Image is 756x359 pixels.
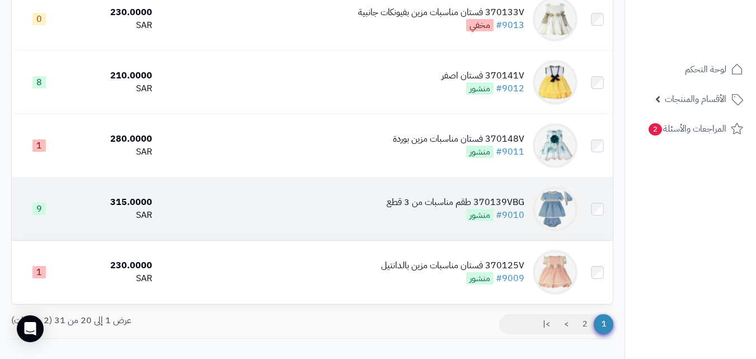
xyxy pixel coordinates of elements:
a: #9012 [496,82,524,95]
span: 0 [32,13,46,25]
a: > [557,314,576,334]
div: SAR [72,209,152,222]
span: 1 [32,266,46,278]
div: 230.0000 [72,6,152,19]
span: 8 [32,76,46,88]
div: 370148V فستان مناسبات مزين بوردة [393,133,524,146]
div: 230.0000 [72,259,152,272]
span: 1 [32,139,46,152]
a: المراجعات والأسئلة2 [632,115,749,142]
span: منشور [466,82,494,95]
a: لوحة التحكم [632,56,749,83]
span: لوحة التحكم [685,62,726,77]
div: عرض 1 إلى 20 من 31 (2 صفحات) [3,314,312,327]
img: 370148V فستان مناسبات مزين بوردة [533,123,577,168]
a: #9010 [496,208,524,222]
span: 2 [649,123,662,136]
div: SAR [72,146,152,158]
a: 2 [575,314,594,334]
span: منشور [466,146,494,158]
span: مخفي [466,19,494,31]
div: 370133V فستان مناسبات مزين بفيونكات جانبية [358,6,524,19]
div: 280.0000 [72,133,152,146]
a: #9009 [496,272,524,285]
div: 370141V فستان اصفر [442,69,524,82]
div: 370139VBG طقم مناسبات من 3 قطع [387,196,524,209]
span: منشور [466,209,494,221]
div: 315.0000 [72,196,152,209]
div: SAR [72,82,152,95]
div: SAR [72,272,152,285]
span: المراجعات والأسئلة [647,121,726,137]
span: الأقسام والمنتجات [665,91,726,107]
img: 370141V فستان اصفر [533,60,577,105]
img: 370139VBG طقم مناسبات من 3 قطع [533,187,577,231]
a: #9013 [496,18,524,32]
span: 1 [594,314,613,334]
span: منشور [466,272,494,285]
img: logo-2.png [680,31,745,55]
div: 210.0000 [72,69,152,82]
span: 9 [32,203,46,215]
div: SAR [72,19,152,32]
a: #9011 [496,145,524,158]
div: 370125V فستان مناسبات مزين بالدانتيل [381,259,524,272]
a: >| [536,314,557,334]
div: Open Intercom Messenger [17,315,44,342]
img: 370125V فستان مناسبات مزين بالدانتيل [533,250,577,295]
